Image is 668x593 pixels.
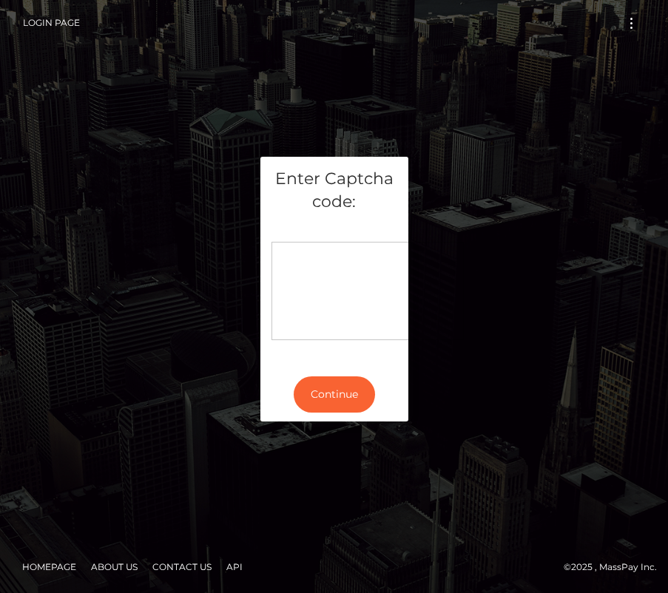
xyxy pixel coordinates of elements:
[271,168,397,214] h5: Enter Captcha code:
[618,13,645,33] button: Toggle navigation
[23,7,80,38] a: Login Page
[271,242,464,340] div: Captcha widget loading...
[146,555,217,578] a: Contact Us
[16,555,82,578] a: Homepage
[294,376,375,413] button: Continue
[85,555,144,578] a: About Us
[11,559,657,575] div: © 2025 , MassPay Inc.
[220,555,249,578] a: API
